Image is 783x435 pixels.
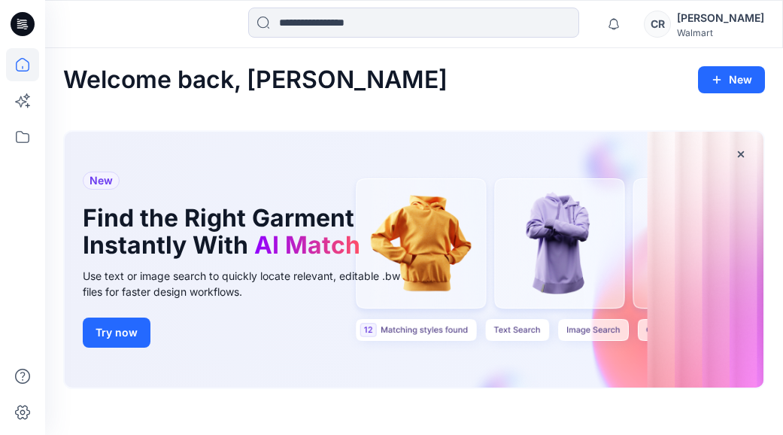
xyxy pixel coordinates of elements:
[83,318,150,348] button: Try now
[83,268,421,300] div: Use text or image search to quickly locate relevant, editable .bw files for faster design workflows.
[63,66,448,94] h2: Welcome back, [PERSON_NAME]
[677,9,764,27] div: [PERSON_NAME]
[644,11,671,38] div: CR
[83,205,399,259] h1: Find the Right Garment Instantly With
[698,66,765,93] button: New
[677,27,764,38] div: Walmart
[254,230,360,260] span: AI Match
[90,172,113,190] span: New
